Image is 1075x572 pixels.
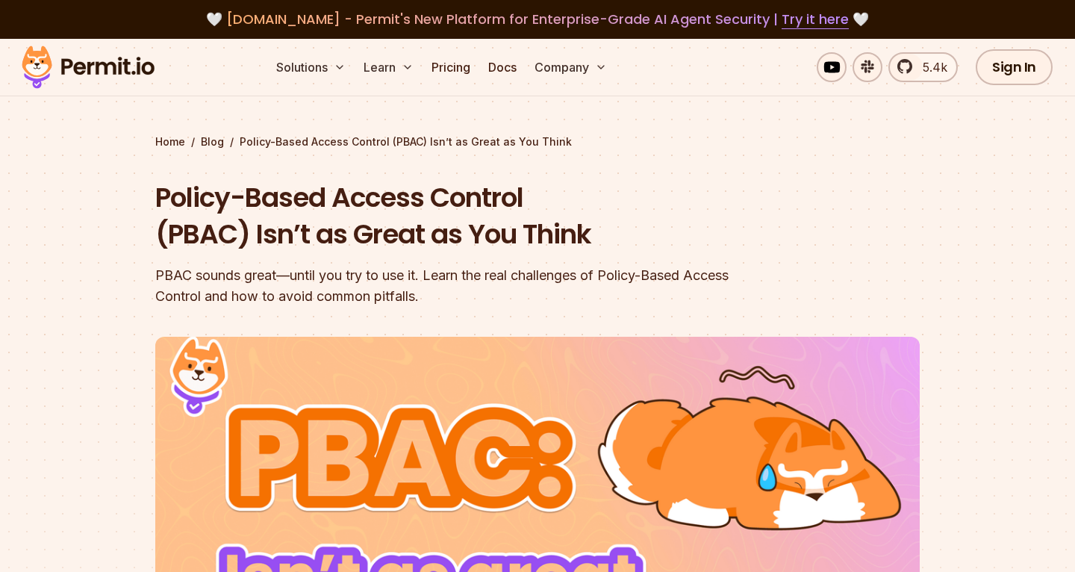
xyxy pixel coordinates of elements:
[226,10,849,28] span: [DOMAIN_NAME] - Permit's New Platform for Enterprise-Grade AI Agent Security |
[914,58,947,76] span: 5.4k
[15,42,161,93] img: Permit logo
[782,10,849,29] a: Try it here
[36,9,1039,30] div: 🤍 🤍
[976,49,1053,85] a: Sign In
[529,52,613,82] button: Company
[155,134,920,149] div: / /
[358,52,420,82] button: Learn
[888,52,958,82] a: 5.4k
[155,134,185,149] a: Home
[426,52,476,82] a: Pricing
[482,52,523,82] a: Docs
[201,134,224,149] a: Blog
[270,52,352,82] button: Solutions
[155,179,729,253] h1: Policy-Based Access Control (PBAC) Isn’t as Great as You Think
[155,265,729,307] div: PBAC sounds great—until you try to use it. Learn the real challenges of Policy-Based Access Contr...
